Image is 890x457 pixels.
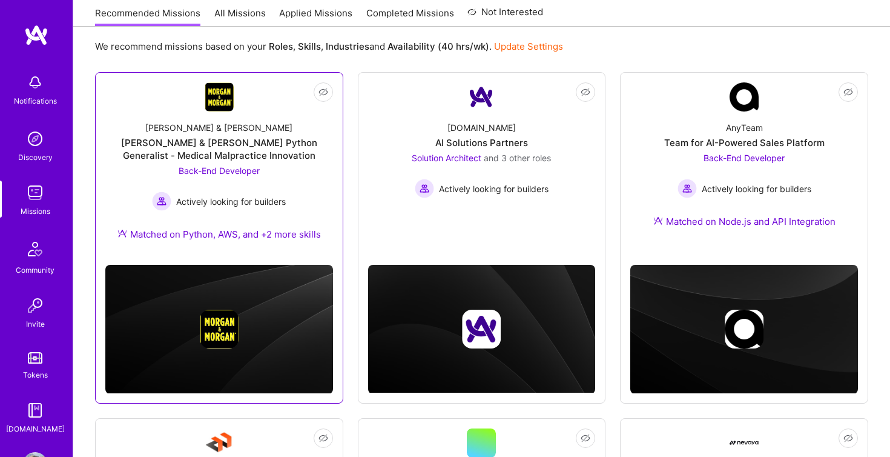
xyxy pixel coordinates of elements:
img: Actively looking for builders [152,192,171,211]
a: Applied Missions [279,7,352,27]
a: Update Settings [494,41,563,52]
i: icon EyeClosed [318,433,328,443]
div: Community [16,264,54,276]
a: Company Logo[DOMAIN_NAME]AI Solutions PartnersSolution Architect and 3 other rolesActively lookin... [368,82,596,233]
img: guide book [23,398,47,422]
img: Company logo [462,310,501,349]
span: Actively looking for builders [702,182,811,195]
span: Back-End Developer [704,153,785,163]
div: Matched on Node.js and API Integration [653,215,836,228]
a: Company Logo[PERSON_NAME] & [PERSON_NAME][PERSON_NAME] & [PERSON_NAME] Python Generalist - Medica... [105,82,333,255]
img: cover [630,265,858,393]
div: Matched on Python, AWS, and +2 more skills [117,228,321,241]
a: Recommended Missions [95,7,200,27]
b: Skills [298,41,321,52]
img: Ateam Purple Icon [653,216,663,225]
b: Availability (40 hrs/wk) [387,41,489,52]
span: Actively looking for builders [176,195,286,208]
div: Missions [21,205,50,218]
i: icon EyeClosed [581,87,590,97]
img: teamwork [23,181,47,205]
img: Actively looking for builders [677,179,697,198]
a: Not Interested [467,5,543,27]
div: Tokens [23,369,48,381]
div: Team for AI-Powered Sales Platform [664,136,825,149]
img: cover [368,265,596,393]
b: Industries [326,41,369,52]
img: Company logo [200,310,239,349]
img: Company Logo [730,82,759,112]
i: icon EyeClosed [843,433,853,443]
div: Invite [26,318,45,330]
div: AnyTeam [726,121,763,134]
div: [PERSON_NAME] & [PERSON_NAME] Python Generalist - Medical Malpractice Innovation [105,136,333,162]
i: icon EyeClosed [581,433,590,443]
div: [PERSON_NAME] & [PERSON_NAME] [145,121,292,134]
b: Roles [269,41,293,52]
img: Ateam Purple Icon [117,228,127,238]
img: tokens [28,352,42,364]
span: Back-End Developer [179,165,260,176]
div: [DOMAIN_NAME] [447,121,516,134]
img: Invite [23,293,47,318]
span: Actively looking for builders [439,182,549,195]
div: Discovery [18,151,53,164]
img: Company Logo [730,441,759,445]
span: Solution Architect [412,153,481,163]
i: icon EyeClosed [843,87,853,97]
p: We recommend missions based on your , , and . [95,40,563,53]
img: Company logo [725,310,763,349]
img: Community [21,235,50,264]
div: AI Solutions Partners [435,136,528,149]
img: Company Logo [467,82,496,112]
img: bell [23,70,47,95]
i: icon EyeClosed [318,87,328,97]
img: logo [24,24,48,46]
a: All Missions [214,7,266,27]
a: Company LogoAnyTeamTeam for AI-Powered Sales PlatformBack-End Developer Actively looking for buil... [630,82,858,242]
img: Actively looking for builders [415,179,434,198]
img: discovery [23,127,47,151]
span: and 3 other roles [484,153,551,163]
div: [DOMAIN_NAME] [6,422,65,435]
img: cover [105,265,333,393]
a: Completed Missions [366,7,454,27]
div: Notifications [14,95,57,107]
img: Company Logo [205,82,234,112]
